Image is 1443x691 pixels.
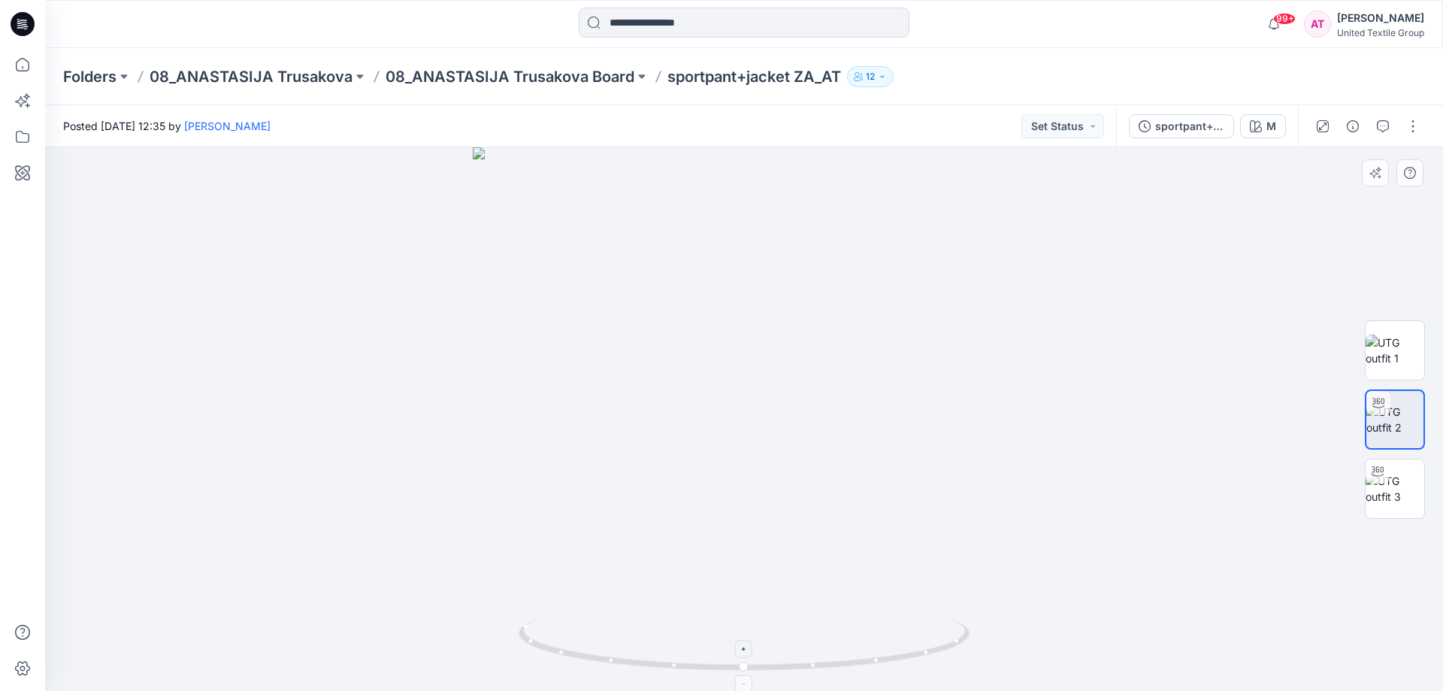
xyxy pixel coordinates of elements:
[1337,27,1424,38] div: United Textile Group
[63,118,271,134] span: Posted [DATE] 12:35 by
[866,68,875,85] p: 12
[1341,114,1365,138] button: Details
[1366,335,1424,366] img: UTG outfit 1
[1337,9,1424,27] div: [PERSON_NAME]
[667,66,841,87] p: sportpant+jacket ZA_AT
[1266,118,1276,135] div: M
[150,66,352,87] a: 08_ANASTASIJA Trusakova
[63,66,116,87] a: Folders
[1273,13,1296,25] span: 99+
[847,66,894,87] button: 12
[1366,473,1424,505] img: UTG outfit 3
[1366,404,1423,435] img: UTG outfit 2
[1129,114,1234,138] button: sportpant+jacket ZA_AT
[386,66,634,87] a: 08_ANASTASIJA Trusakova Board
[184,120,271,132] a: [PERSON_NAME]
[1304,11,1331,38] div: AT
[1155,118,1224,135] div: sportpant+jacket ZA_AT
[1240,114,1286,138] button: M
